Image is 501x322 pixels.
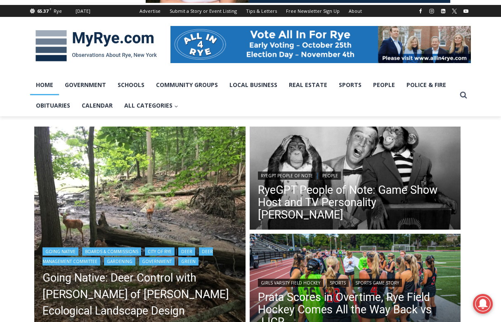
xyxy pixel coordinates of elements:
div: [DATE] [76,7,90,15]
a: Deer [178,247,195,256]
nav: Secondary Navigation [135,5,366,17]
a: Real Estate [283,75,333,95]
a: RyeGPT People of Note [258,172,316,180]
a: Community Groups [150,75,224,95]
img: (PHOTO: Publicity photo of Garry Moore with his guests, the Marquis Chimps, from The Garry Moore ... [250,127,461,232]
span: F [50,7,52,11]
a: Obituaries [30,95,76,116]
a: Local Business [224,75,283,95]
a: Home [30,75,59,95]
a: Girls Varsity Field Hockey [258,279,323,287]
div: Face Painting [87,24,118,68]
a: Read More RyeGPT People of Note: Game Show Host and TV Personality Garry Moore [250,127,461,232]
a: Sports [327,279,349,287]
button: View Search Form [456,88,471,103]
a: Gardening [104,257,135,266]
a: Free Newsletter Sign Up [281,5,344,17]
a: Calendar [76,95,118,116]
a: [PERSON_NAME] Read Sanctuary Fall Fest: [DATE] [0,82,123,103]
a: YouTube [461,6,471,16]
div: Rye [54,7,62,15]
a: Police & Fire [401,75,452,95]
a: City of Rye [145,247,175,256]
div: "At the 10am stand-up meeting, each intern gets a chance to take [PERSON_NAME] and the other inte... [208,0,390,80]
a: People [367,75,401,95]
button: Child menu of All Categories [118,95,184,116]
a: Intern @ [DOMAIN_NAME] [199,80,400,103]
div: | | [258,277,453,287]
h4: [PERSON_NAME] Read Sanctuary Fall Fest: [DATE] [7,83,110,102]
a: Government [59,75,112,95]
a: Instagram [427,6,437,16]
a: Going Native [43,247,78,256]
a: About [344,5,366,17]
a: Green [178,257,199,266]
a: RyeGPT People of Note: Game Show Host and TV Personality [PERSON_NAME] [258,184,453,221]
a: Going Native: Deer Control with [PERSON_NAME] of [PERSON_NAME] Ecological Landscape Design [43,270,237,319]
div: 6 [97,70,100,78]
a: Tips & Letters [241,5,281,17]
a: Boards & Commissions [82,247,141,256]
a: Sports [333,75,367,95]
div: 3 [87,70,90,78]
a: Schools [112,75,150,95]
a: Linkedin [438,6,448,16]
a: People [319,172,341,180]
a: Government [139,257,175,266]
a: Sports Game Story [352,279,402,287]
span: 65.37 [37,8,48,14]
div: | | | | | | | [43,246,237,266]
nav: Primary Navigation [30,75,456,116]
div: / [92,70,95,78]
a: Facebook [416,6,425,16]
span: Intern @ [DOMAIN_NAME] [216,82,383,101]
div: | [258,170,453,180]
img: All in for Rye [170,26,471,63]
a: X [449,6,459,16]
a: Advertise [135,5,165,17]
a: Submit a Story or Event Listing [165,5,241,17]
img: MyRye.com [30,24,162,67]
